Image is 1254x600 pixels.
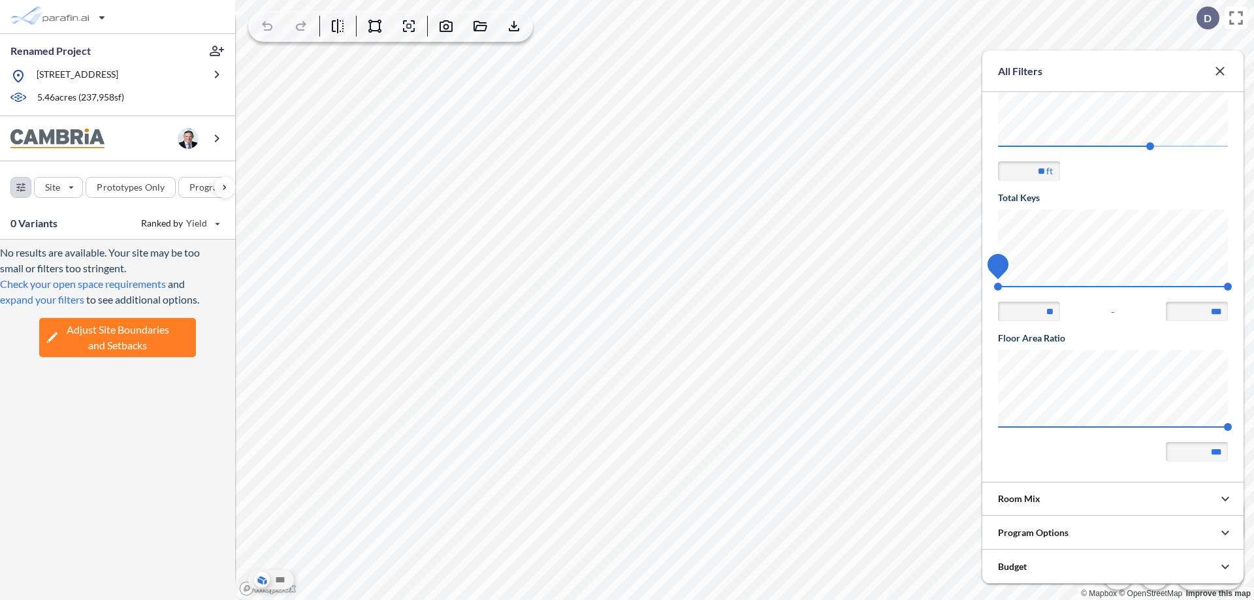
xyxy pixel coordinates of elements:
[998,191,1228,204] h5: Total Keys
[45,181,60,194] p: Site
[10,44,91,58] p: Renamed Project
[1119,589,1182,598] a: OpenStreetMap
[131,213,229,234] button: Ranked by Yield
[254,572,270,588] button: Aerial View
[39,318,196,357] button: Adjust Site Boundariesand Setbacks
[1204,12,1212,24] p: D
[189,181,226,194] p: Program
[37,68,118,84] p: [STREET_ADDRESS]
[998,63,1042,79] p: All Filters
[239,581,297,596] a: Mapbox homepage
[998,492,1040,505] p: Room Mix
[178,128,199,149] img: user logo
[10,129,104,149] img: BrandImage
[998,526,1069,539] p: Program Options
[37,91,124,105] p: 5.46 acres ( 237,958 sf)
[10,215,58,231] p: 0 Variants
[186,217,208,230] span: Yield
[34,177,83,198] button: Site
[86,177,176,198] button: Prototypes Only
[998,332,1228,345] h5: Floor Area Ratio
[998,302,1228,321] div: -
[1046,165,1053,178] label: ft
[97,181,165,194] p: Prototypes Only
[1186,589,1251,598] a: Improve this map
[998,560,1027,573] p: Budget
[178,177,249,198] button: Program
[993,260,1003,269] span: 74
[272,572,288,588] button: Site Plan
[1081,589,1117,598] a: Mapbox
[67,322,169,353] span: Adjust Site Boundaries and Setbacks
